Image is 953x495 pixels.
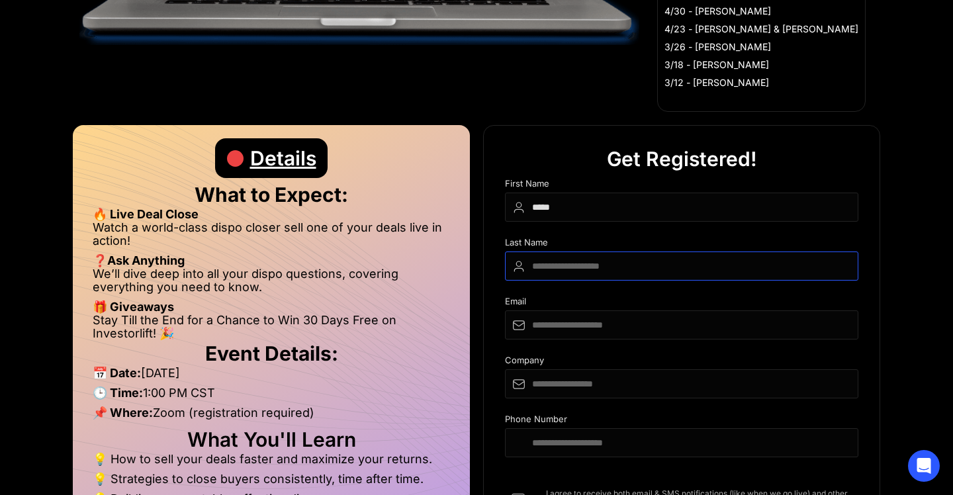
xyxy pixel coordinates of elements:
div: Last Name [505,238,858,251]
li: Stay Till the End for a Chance to Win 30 Days Free on Investorlift! 🎉 [93,314,450,340]
li: 💡 How to sell your deals faster and maximize your returns. [93,453,450,472]
div: First Name [505,179,858,193]
li: 1:00 PM CST [93,386,450,406]
strong: 🔥 Live Deal Close [93,207,199,221]
strong: What to Expect: [195,183,348,206]
div: Details [250,138,316,178]
li: We’ll dive deep into all your dispo questions, covering everything you need to know. [93,267,450,300]
strong: 🕒 Time: [93,386,143,400]
h2: What You'll Learn [93,433,450,446]
div: Phone Number [505,414,858,428]
div: Email [505,296,858,310]
strong: 📌 Where: [93,406,153,420]
li: 💡 Strategies to close buyers consistently, time after time. [93,472,450,492]
li: Zoom (registration required) [93,406,450,426]
strong: Event Details: [205,341,338,365]
strong: 🎁 Giveaways [93,300,174,314]
li: Watch a world-class dispo closer sell one of your deals live in action! [93,221,450,254]
div: Company [505,355,858,369]
div: Get Registered! [607,139,757,179]
strong: ❓Ask Anything [93,253,185,267]
strong: 📅 Date: [93,366,141,380]
div: Open Intercom Messenger [908,450,940,482]
li: [DATE] [93,367,450,386]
